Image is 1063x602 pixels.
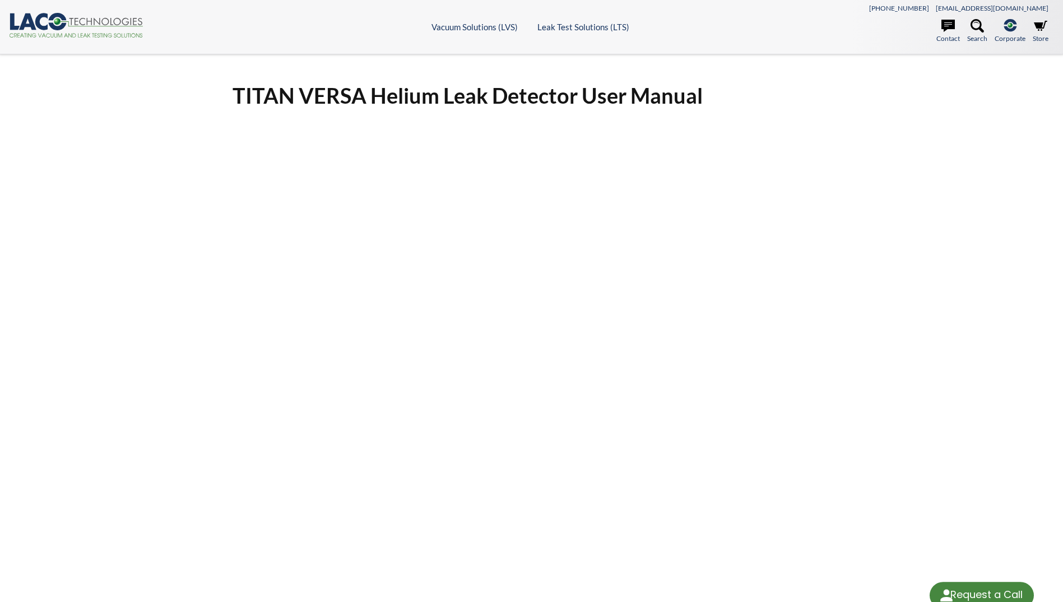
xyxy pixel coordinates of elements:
h1: TITAN VERSA Helium Leak Detector User Manual [233,82,830,109]
span: Corporate [995,33,1025,44]
a: Contact [936,19,960,44]
a: [PHONE_NUMBER] [869,4,929,12]
a: Vacuum Solutions (LVS) [431,22,518,32]
a: Leak Test Solutions (LTS) [537,22,629,32]
a: Store [1033,19,1048,44]
a: Search [967,19,987,44]
a: [EMAIL_ADDRESS][DOMAIN_NAME] [936,4,1048,12]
